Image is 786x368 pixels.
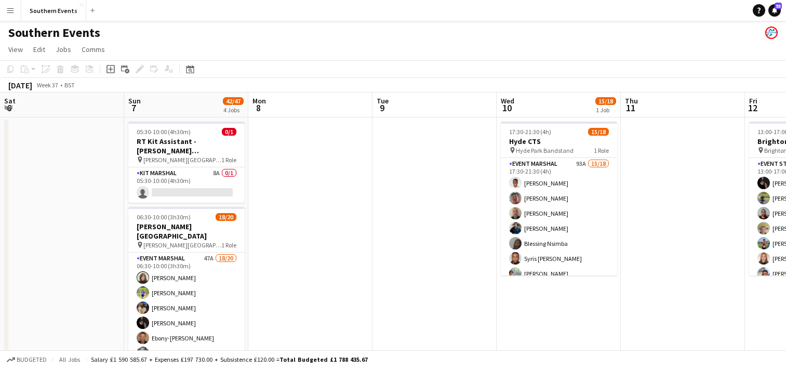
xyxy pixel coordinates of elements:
span: 05:30-10:00 (4h30m) [137,128,191,136]
span: 1 Role [221,156,236,164]
span: Wed [501,96,514,106]
span: View [8,45,23,54]
button: Southern Events [21,1,86,21]
span: 7 [127,102,141,114]
span: Edit [33,45,45,54]
span: 18/20 [216,213,236,221]
span: Mon [252,96,266,106]
h3: RT Kit Assistant - [PERSON_NAME][GEOGRAPHIC_DATA] [128,137,245,155]
h3: Hyde CTS [501,137,617,146]
span: All jobs [57,356,82,363]
div: 1 Job [596,106,616,114]
span: Tue [377,96,389,106]
h1: Southern Events [8,25,100,41]
app-job-card: 17:30-21:30 (4h)15/18Hyde CTS Hyde Park Bandstand1 RoleEvent Marshal93A15/1817:30-21:30 (4h)[PERS... [501,122,617,275]
span: Sat [4,96,16,106]
span: Comms [82,45,105,54]
span: Thu [625,96,638,106]
span: [PERSON_NAME][GEOGRAPHIC_DATA] [143,156,221,164]
div: BST [64,81,75,89]
span: 15/18 [588,128,609,136]
app-job-card: 06:30-10:00 (3h30m)18/20[PERSON_NAME][GEOGRAPHIC_DATA] [PERSON_NAME][GEOGRAPHIC_DATA]1 RoleEvent ... [128,207,245,361]
span: 06:30-10:00 (3h30m) [137,213,191,221]
span: Jobs [56,45,71,54]
div: Salary £1 590 585.67 + Expenses £197 730.00 + Subsistence £120.00 = [91,356,368,363]
span: 8 [251,102,266,114]
app-card-role: Kit Marshal8A0/105:30-10:00 (4h30m) [128,167,245,203]
span: Total Budgeted £1 788 435.67 [279,356,368,363]
div: [DATE] [8,80,32,90]
span: [PERSON_NAME][GEOGRAPHIC_DATA] [143,241,221,249]
span: Week 37 [34,81,60,89]
span: 9 [375,102,389,114]
button: Budgeted [5,354,48,365]
a: Comms [77,43,109,56]
span: Budgeted [17,356,47,363]
span: 0/1 [222,128,236,136]
span: 12 [748,102,757,114]
a: View [4,43,27,56]
a: Jobs [51,43,75,56]
span: 6 [3,102,16,114]
span: 11 [623,102,638,114]
app-job-card: 05:30-10:00 (4h30m)0/1RT Kit Assistant - [PERSON_NAME][GEOGRAPHIC_DATA] [PERSON_NAME][GEOGRAPHIC_... [128,122,245,203]
h3: [PERSON_NAME][GEOGRAPHIC_DATA] [128,222,245,241]
a: 93 [768,4,781,17]
span: 93 [775,3,782,9]
a: Edit [29,43,49,56]
span: 15/18 [595,97,616,105]
span: 17:30-21:30 (4h) [509,128,551,136]
div: 4 Jobs [223,106,243,114]
span: Sun [128,96,141,106]
span: 1 Role [594,147,609,154]
app-user-avatar: RunThrough Events [765,27,778,39]
span: Hyde Park Bandstand [516,147,574,154]
span: 1 Role [221,241,236,249]
span: 10 [499,102,514,114]
span: Fri [749,96,757,106]
span: 42/47 [223,97,244,105]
